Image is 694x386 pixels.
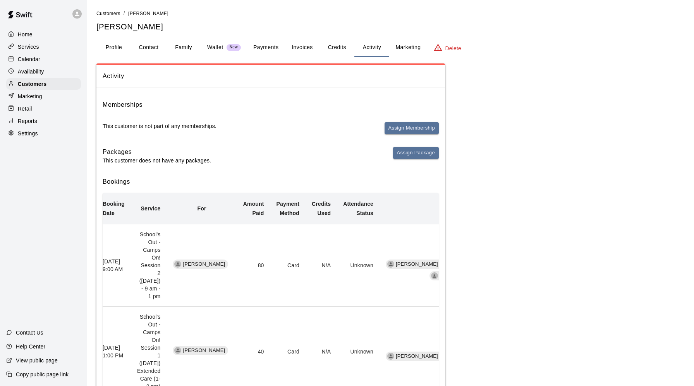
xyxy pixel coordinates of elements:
[18,31,33,38] p: Home
[96,224,131,306] th: [DATE] 9:00 AM
[312,201,331,216] b: Credits Used
[166,38,201,57] button: Family
[18,68,44,75] p: Availability
[174,261,181,268] div: August Mudimbe
[445,44,461,52] p: Delete
[96,38,131,57] button: Profile
[103,201,125,216] b: Booking Date
[131,38,166,57] button: Contact
[6,91,81,102] a: Marketing
[16,371,69,378] p: Copy public page link
[16,343,45,350] p: Help Center
[96,10,120,16] a: Customers
[6,103,81,114] a: Retail
[227,45,241,50] span: New
[343,201,373,216] b: Attendance Status
[18,80,46,88] p: Customers
[389,38,427,57] button: Marketing
[354,38,389,57] button: Activity
[128,11,168,16] span: [PERSON_NAME]
[6,78,81,90] a: Customers
[18,55,40,63] p: Calendar
[393,261,485,268] span: [PERSON_NAME] [PERSON_NAME]
[180,347,228,354] span: [PERSON_NAME]
[18,117,37,125] p: Reports
[277,201,299,216] b: Payment Method
[96,11,120,16] span: Customers
[18,130,38,137] p: Settings
[18,43,39,51] p: Services
[103,177,439,187] h6: Bookings
[207,43,223,51] p: Wallet
[6,53,81,65] a: Calendar
[174,347,181,354] div: August Mudimbe
[6,29,81,40] a: Home
[103,71,439,81] span: Activity
[320,38,354,57] button: Credits
[16,357,58,364] p: View public page
[337,224,380,306] td: Unknown
[6,66,81,77] a: Availability
[103,147,211,157] h6: Packages
[306,224,337,306] td: N/A
[247,38,285,57] button: Payments
[103,157,211,164] p: This customer does not have any packages.
[387,353,394,360] div: Billy Jack Ryan
[18,105,32,113] p: Retail
[429,271,485,280] div: [PERSON_NAME]
[103,100,143,110] h6: Memberships
[16,329,43,336] p: Contact Us
[393,353,485,360] span: [PERSON_NAME] [PERSON_NAME]
[124,9,125,17] li: /
[243,201,264,216] b: Amount Paid
[141,205,161,212] b: Service
[237,224,270,306] td: 80
[436,272,485,280] span: [PERSON_NAME]
[198,205,206,212] b: For
[285,38,320,57] button: Invoices
[385,122,439,134] button: Assign Membership
[270,224,306,306] td: Card
[387,261,394,268] div: Billy Jack Ryan
[6,128,81,139] a: Settings
[103,122,216,130] p: This customer is not part of any memberships.
[6,115,81,127] a: Reports
[386,352,485,361] div: [PERSON_NAME] [PERSON_NAME]
[180,261,228,268] span: [PERSON_NAME]
[96,9,685,18] nav: breadcrumb
[18,92,42,100] p: Marketing
[393,147,439,159] button: Assign Package
[6,41,81,53] a: Services
[96,22,685,32] h5: [PERSON_NAME]
[131,224,167,306] td: School's Out - Camps On! Session 2 ([DATE]) - 9 am - 1 pm
[431,272,438,279] div: Patrick Hodges
[96,38,685,57] div: basic tabs example
[386,260,485,269] div: [PERSON_NAME] [PERSON_NAME]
